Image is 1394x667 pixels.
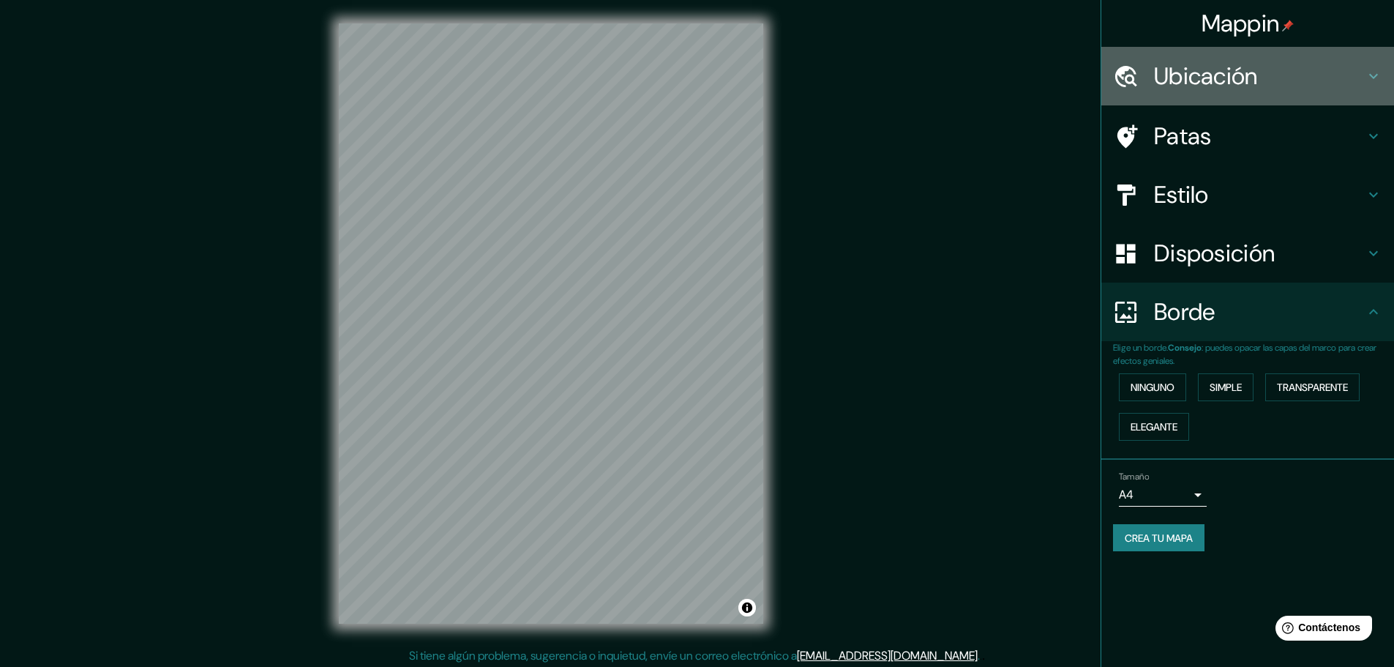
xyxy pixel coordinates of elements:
font: Patas [1154,121,1212,152]
button: Activar o desactivar atribución [738,599,756,616]
button: Crea tu mapa [1113,524,1204,552]
font: Si tiene algún problema, sugerencia o inquietud, envíe un correo electrónico a [409,648,797,663]
font: Disposición [1154,238,1275,269]
div: Estilo [1101,165,1394,224]
img: pin-icon.png [1282,20,1294,31]
font: Estilo [1154,179,1209,210]
button: Transparente [1265,373,1360,401]
font: Mappin [1202,8,1280,39]
div: Ubicación [1101,47,1394,105]
font: Tamaño [1119,471,1149,482]
button: Ninguno [1119,373,1186,401]
font: A4 [1119,487,1133,502]
button: Simple [1198,373,1254,401]
font: Crea tu mapa [1125,532,1193,545]
font: . [980,647,982,663]
font: Elige un borde. [1113,342,1168,354]
div: Patas [1101,107,1394,165]
a: [EMAIL_ADDRESS][DOMAIN_NAME] [797,648,978,663]
font: Borde [1154,297,1215,327]
font: Ubicación [1154,61,1258,92]
button: Elegante [1119,413,1189,441]
font: Elegante [1131,420,1177,433]
font: . [982,647,985,663]
font: Ninguno [1131,381,1174,394]
div: Disposición [1101,224,1394,283]
font: . [978,648,980,663]
div: Borde [1101,283,1394,341]
font: Consejo [1168,342,1202,354]
div: A4 [1119,483,1207,507]
font: : puedes opacar las capas del marco para crear efectos geniales. [1113,342,1376,367]
iframe: Lanzador de widgets de ayuda [1264,610,1378,651]
font: Transparente [1277,381,1348,394]
canvas: Mapa [339,23,763,624]
font: Simple [1210,381,1242,394]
